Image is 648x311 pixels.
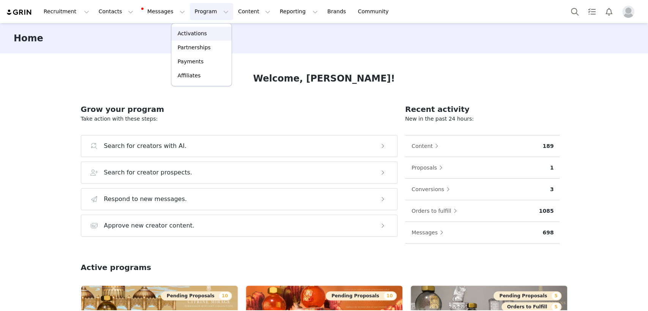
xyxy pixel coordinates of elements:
[138,3,189,20] button: Messages
[411,140,442,152] button: Content
[81,215,398,237] button: Approve new creator content.
[405,104,560,115] h2: Recent activity
[323,3,353,20] a: Brands
[566,3,583,20] button: Search
[104,168,192,177] h3: Search for creator prospects.
[405,115,560,123] p: New in the past 24 hours:
[178,72,201,80] p: Affiliates
[94,3,138,20] button: Contacts
[275,3,322,20] button: Reporting
[6,9,33,16] img: grin logo
[411,183,454,195] button: Conversions
[81,262,151,273] h2: Active programs
[622,6,634,18] img: placeholder-profile.jpg
[104,195,187,204] h3: Respond to new messages.
[411,205,460,217] button: Orders to fulfill
[178,30,207,38] p: Activations
[81,104,398,115] h2: Grow your program
[253,72,395,85] h1: Welcome, [PERSON_NAME]!
[81,188,398,210] button: Respond to new messages.
[161,291,232,300] button: Pending Proposals10
[542,142,553,150] p: 189
[411,162,446,174] button: Proposals
[178,58,204,66] p: Payments
[550,185,554,193] p: 3
[583,3,600,20] a: Tasks
[326,291,396,300] button: Pending Proposals10
[104,141,187,151] h3: Search for creators with AI.
[81,162,398,184] button: Search for creator prospects.
[104,221,195,230] h3: Approve new creator content.
[542,229,553,237] p: 698
[81,135,398,157] button: Search for creators with AI.
[618,6,642,18] button: Profile
[39,3,94,20] button: Recruitment
[601,3,617,20] button: Notifications
[550,164,554,172] p: 1
[81,115,398,123] p: Take action with these steps:
[411,226,447,239] button: Messages
[190,3,233,20] button: Program
[539,207,554,215] p: 1085
[233,3,275,20] button: Content
[178,44,211,52] p: Partnerships
[493,291,561,300] button: Pending Proposals5
[353,3,397,20] a: Community
[14,31,43,45] h3: Home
